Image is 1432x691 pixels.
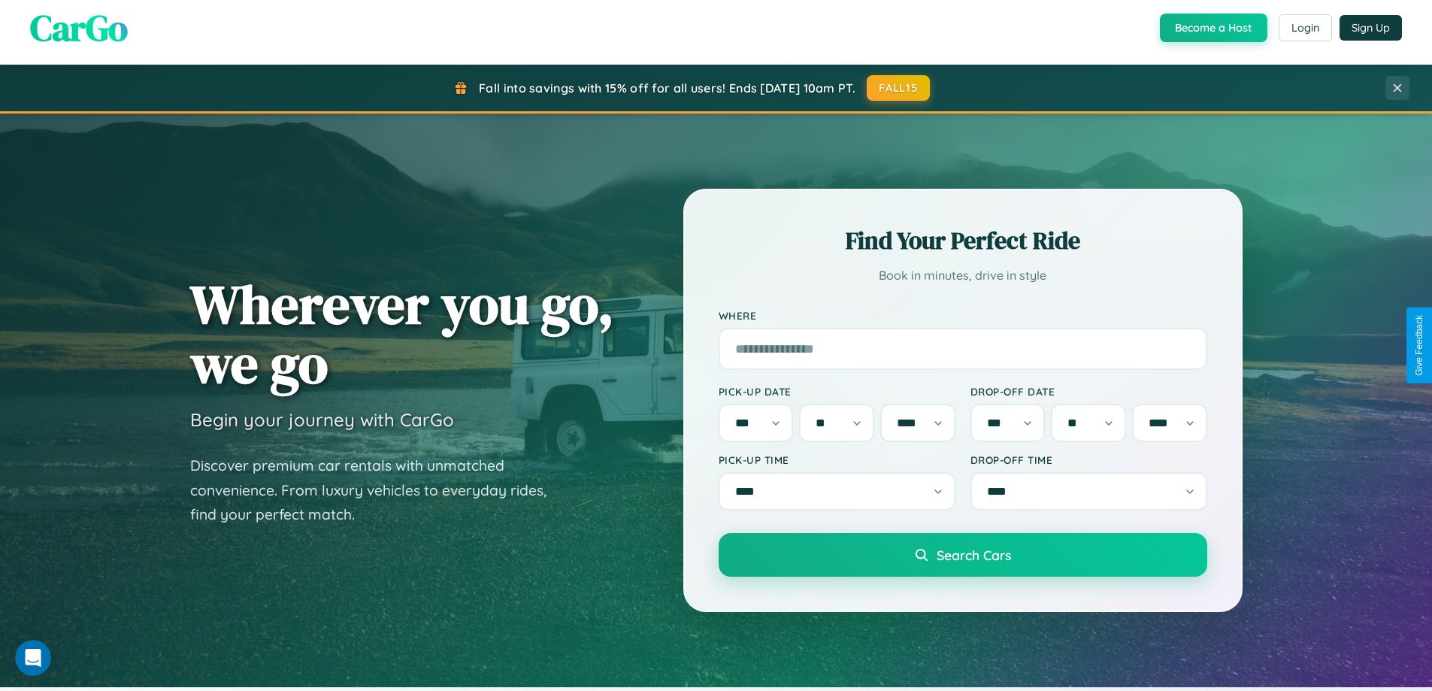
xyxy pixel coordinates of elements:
label: Drop-off Date [970,385,1207,398]
label: Pick-up Date [719,385,955,398]
span: CarGo [30,3,128,53]
span: Search Cars [937,547,1011,563]
h3: Begin your journey with CarGo [190,408,454,431]
button: FALL15 [867,75,930,101]
iframe: Intercom live chat [15,640,51,676]
label: Where [719,309,1207,322]
label: Pick-up Time [719,453,955,466]
button: Login [1279,14,1332,41]
div: Give Feedback [1414,315,1424,376]
p: Discover premium car rentals with unmatched convenience. From luxury vehicles to everyday rides, ... [190,453,566,527]
p: Book in minutes, drive in style [719,265,1207,286]
h2: Find Your Perfect Ride [719,224,1207,257]
h1: Wherever you go, we go [190,274,614,393]
button: Sign Up [1340,15,1402,41]
span: Fall into savings with 15% off for all users! Ends [DATE] 10am PT. [479,80,855,95]
button: Become a Host [1160,14,1267,42]
button: Search Cars [719,533,1207,577]
label: Drop-off Time [970,453,1207,466]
